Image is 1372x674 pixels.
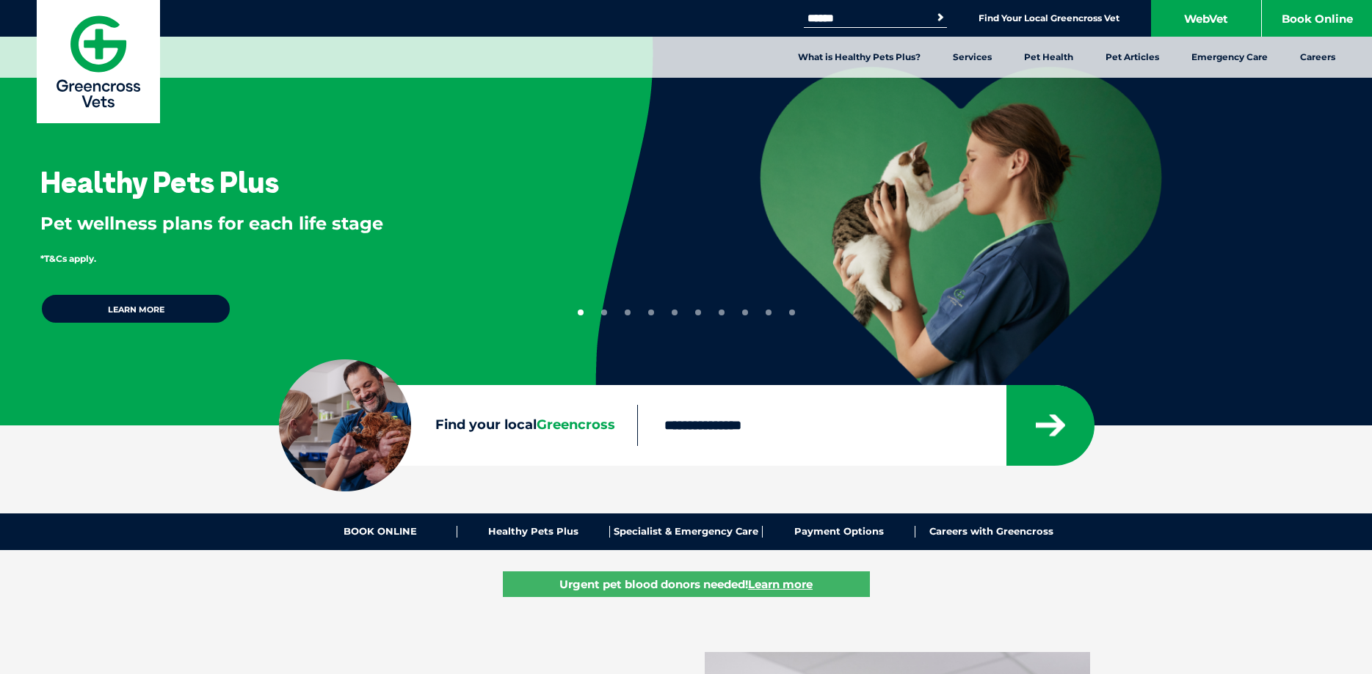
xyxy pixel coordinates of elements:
a: Urgent pet blood donors needed!Learn more [503,571,870,597]
a: Careers [1284,37,1351,78]
button: 6 of 10 [695,309,701,315]
p: Pet wellness plans for each life stage [40,211,548,236]
a: Learn more [40,293,231,324]
h3: Healthy Pets Plus [40,167,279,197]
button: 9 of 10 [766,309,772,315]
a: Healthy Pets Plus [457,526,610,538]
button: 2 of 10 [601,309,607,315]
a: What is Healthy Pets Plus? [782,37,937,78]
button: 10 of 10 [789,309,795,315]
a: Careers with Greencross [915,526,1067,538]
a: Emergency Care [1175,37,1284,78]
button: Search [933,10,948,25]
a: Pet Articles [1089,37,1175,78]
label: Find your local [279,414,637,436]
button: 8 of 10 [742,309,748,315]
button: 7 of 10 [719,309,725,315]
a: BOOK ONLINE [305,526,457,538]
a: Specialist & Emergency Care [610,526,763,538]
a: Find Your Local Greencross Vet [979,12,1119,24]
span: Greencross [537,417,615,433]
a: Services [937,37,1008,78]
button: 4 of 10 [648,309,654,315]
a: Pet Health [1008,37,1089,78]
button: 1 of 10 [578,309,584,315]
button: 5 of 10 [672,309,678,315]
u: Learn more [748,577,813,591]
a: Payment Options [763,526,915,538]
span: *T&Cs apply. [40,253,96,264]
button: 3 of 10 [625,309,631,315]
